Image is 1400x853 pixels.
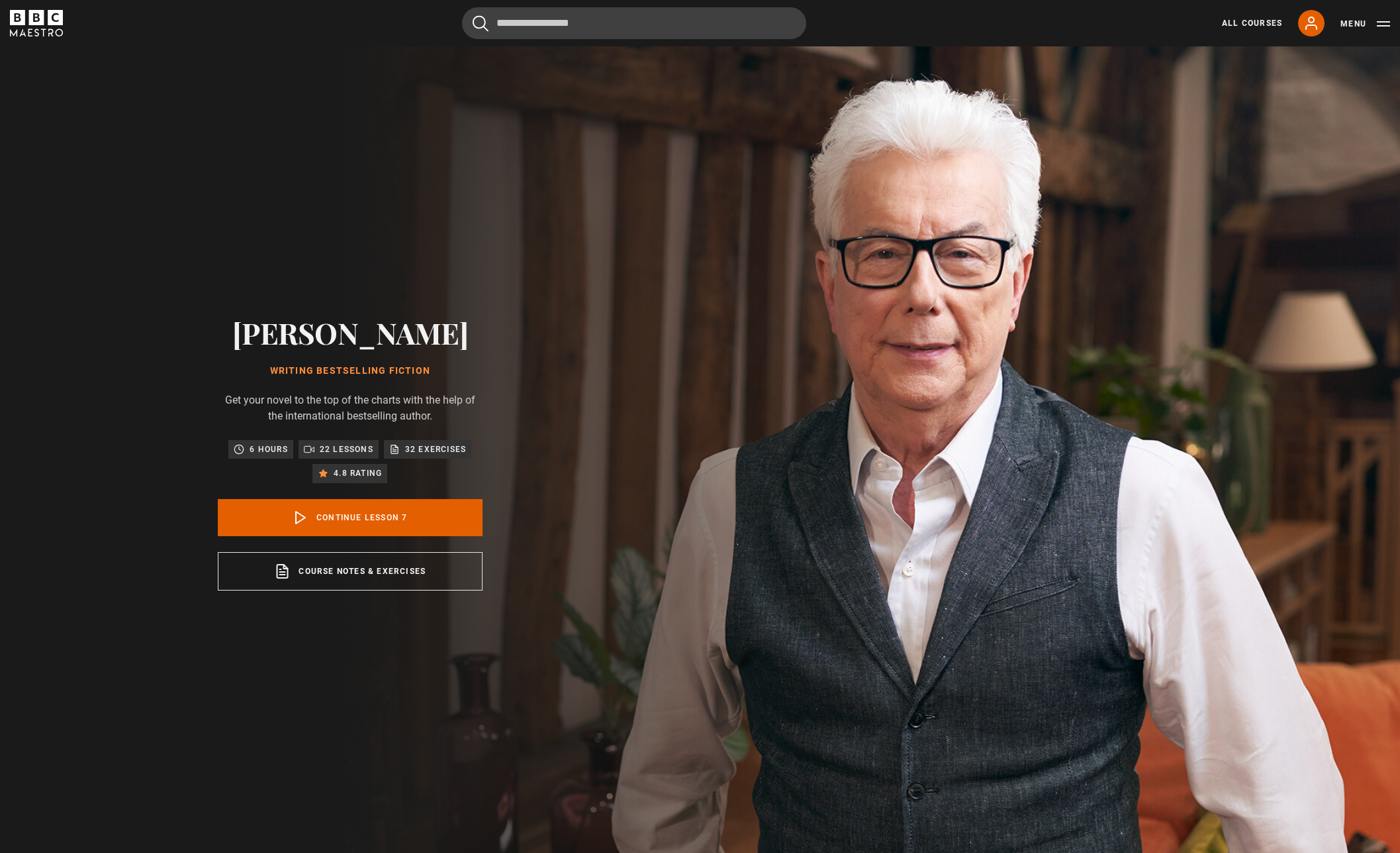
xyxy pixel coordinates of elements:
p: 22 lessons [320,443,373,456]
svg: BBC Maestro [10,10,63,36]
a: Continue lesson 7 [218,499,483,536]
h1: Writing Bestselling Fiction [218,366,483,376]
button: Submit the search query [473,15,489,32]
p: Get your novel to the top of the charts with the help of the international bestselling author. [218,392,483,424]
button: Toggle navigation [1340,17,1390,30]
p: 6 hours [250,443,287,456]
a: Course notes & exercises [218,552,483,591]
p: 32 exercises [405,443,466,456]
a: All Courses [1222,17,1282,29]
input: Search [462,7,806,39]
p: 4.8 rating [334,467,382,480]
h2: [PERSON_NAME] [218,315,483,349]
